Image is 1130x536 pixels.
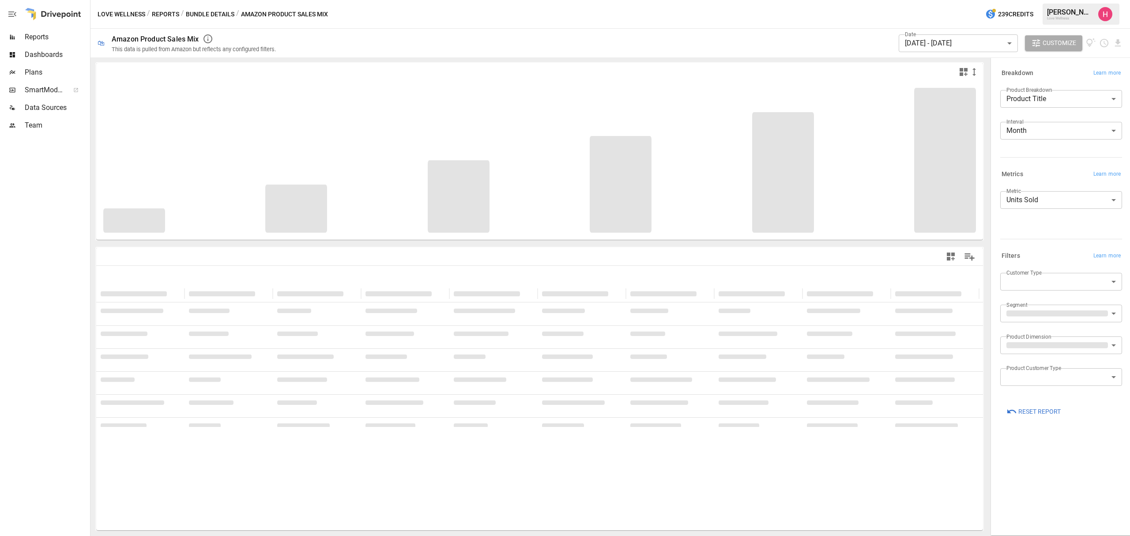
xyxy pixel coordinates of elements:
[25,102,88,113] span: Data Sources
[786,287,798,300] button: Sort
[25,85,64,95] span: SmartModel
[1002,170,1023,179] h6: Metrics
[112,46,276,53] div: This data is pulled from Amazon but reflects any configured filters.
[899,34,1018,52] div: [DATE] - [DATE]
[1006,187,1021,195] label: Metric
[1000,122,1122,140] div: Month
[1025,35,1082,51] button: Customize
[433,287,445,300] button: Sort
[236,9,239,20] div: /
[344,287,357,300] button: Sort
[63,83,69,94] span: ™
[25,67,88,78] span: Plans
[98,39,105,47] div: 🛍
[1086,35,1096,51] button: View documentation
[1043,38,1076,49] span: Customize
[1006,86,1052,94] label: Product Breakdown
[905,30,916,38] label: Date
[874,287,886,300] button: Sort
[1018,406,1061,417] span: Reset Report
[25,120,88,131] span: Team
[1113,38,1123,48] button: Download report
[960,247,979,267] button: Manage Columns
[521,287,533,300] button: Sort
[256,287,268,300] button: Sort
[1099,38,1109,48] button: Schedule report
[25,32,88,42] span: Reports
[998,9,1033,20] span: 239 Credits
[186,9,234,20] button: Bundle Details
[609,287,621,300] button: Sort
[25,49,88,60] span: Dashboards
[697,287,710,300] button: Sort
[168,287,180,300] button: Sort
[1047,8,1093,16] div: [PERSON_NAME]
[1093,69,1121,78] span: Learn more
[1098,7,1112,21] img: Hayley Rovet
[1002,68,1033,78] h6: Breakdown
[1000,404,1067,419] button: Reset Report
[962,287,975,300] button: Sort
[1093,2,1118,26] button: Hayley Rovet
[1093,170,1121,179] span: Learn more
[1006,118,1024,125] label: Interval
[1093,252,1121,260] span: Learn more
[98,9,145,20] button: Love Wellness
[1047,16,1093,20] div: Love Wellness
[1000,90,1122,108] div: Product Title
[181,9,184,20] div: /
[147,9,150,20] div: /
[1006,301,1027,309] label: Segment
[152,9,179,20] button: Reports
[1006,364,1061,372] label: Product Customer Type
[1002,251,1020,261] h6: Filters
[982,6,1037,23] button: 239Credits
[1006,333,1051,340] label: Product Dimension
[1006,269,1042,276] label: Customer Type
[112,35,199,43] div: Amazon Product Sales Mix
[1000,191,1122,209] div: Units Sold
